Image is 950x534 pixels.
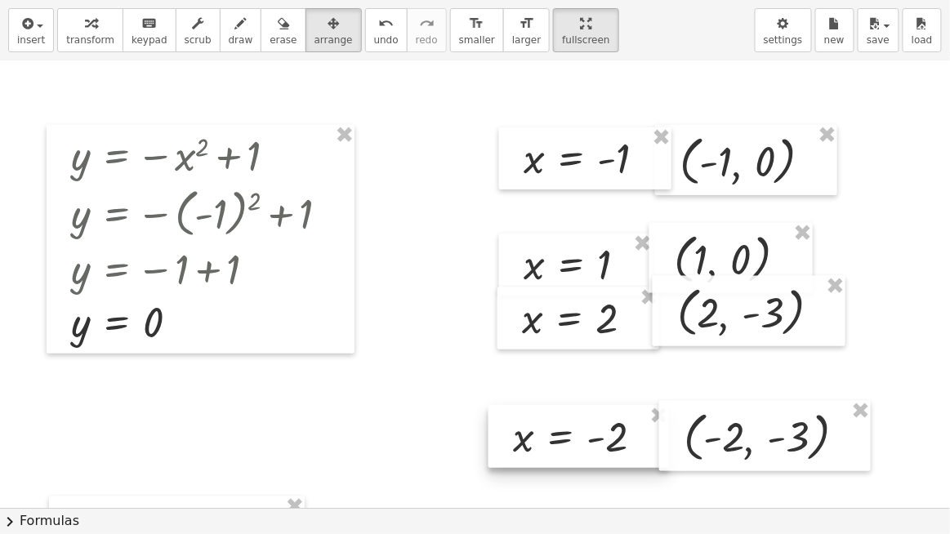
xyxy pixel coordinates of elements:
i: format_size [469,14,484,33]
span: fullscreen [562,34,609,46]
button: erase [261,8,306,52]
button: scrub [176,8,221,52]
button: arrange [306,8,362,52]
span: new [824,34,845,46]
i: undo [378,14,394,33]
span: erase [270,34,297,46]
button: format_sizelarger [503,8,550,52]
i: redo [419,14,435,33]
span: arrange [314,34,353,46]
button: keyboardkeypad [123,8,176,52]
button: settings [755,8,812,52]
span: smaller [459,34,495,46]
span: save [867,34,890,46]
span: redo [416,34,438,46]
button: draw [220,8,262,52]
span: undo [374,34,399,46]
span: draw [229,34,253,46]
button: load [903,8,942,52]
button: fullscreen [553,8,618,52]
span: settings [764,34,803,46]
i: format_size [519,14,534,33]
button: transform [57,8,123,52]
button: undoundo [365,8,408,52]
span: load [912,34,933,46]
span: transform [66,34,114,46]
button: redoredo [407,8,447,52]
button: new [815,8,854,52]
button: format_sizesmaller [450,8,504,52]
span: keypad [132,34,167,46]
span: larger [512,34,541,46]
i: keyboard [141,14,157,33]
button: insert [8,8,54,52]
span: insert [17,34,45,46]
span: scrub [185,34,212,46]
button: save [858,8,899,52]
